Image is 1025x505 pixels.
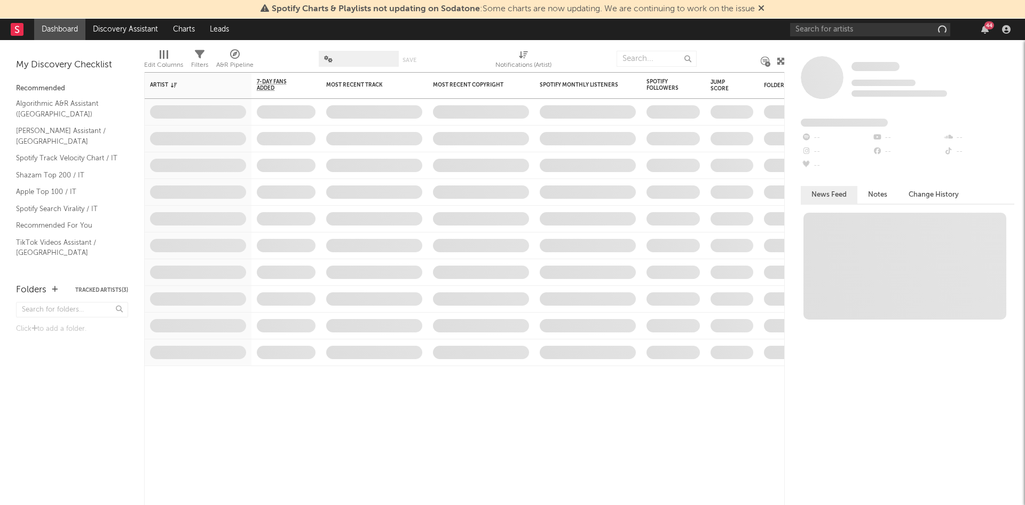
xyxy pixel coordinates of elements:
div: Folders [764,82,844,89]
a: Leads [202,19,236,40]
div: 44 [984,21,994,29]
div: -- [801,159,872,173]
div: -- [872,145,943,159]
div: -- [801,131,872,145]
a: Spotify Search Virality / IT [16,203,117,215]
a: Charts [165,19,202,40]
button: News Feed [801,186,857,204]
div: -- [943,131,1014,145]
input: Search for artists [790,23,950,36]
span: Dismiss [758,5,764,13]
button: 44 [981,25,989,34]
span: Tracking Since: [DATE] [851,80,916,86]
a: Dashboard [34,19,85,40]
div: Recommended [16,82,128,95]
div: Filters [191,45,208,76]
a: Shazam Top 200 / IT [16,169,117,181]
button: Save [403,57,416,63]
a: Some Artist [851,61,900,72]
div: Notifications (Artist) [495,45,551,76]
span: : Some charts are now updating. We are continuing to work on the issue [272,5,755,13]
input: Search for folders... [16,302,128,317]
div: -- [943,145,1014,159]
div: Spotify Followers [646,79,684,91]
div: Most Recent Copyright [433,82,513,88]
input: Search... [617,51,697,67]
span: 0 fans last week [851,90,947,97]
button: Change History [898,186,969,204]
a: Recommended For You [16,220,117,231]
span: Fans Added by Platform [801,119,888,127]
div: Click to add a folder. [16,323,128,336]
div: -- [801,145,872,159]
a: Apple Top 100 / IT [16,186,117,198]
span: Some Artist [851,62,900,71]
a: TikTok Sounds Assistant / [GEOGRAPHIC_DATA] [16,264,117,286]
a: Spotify Track Velocity Chart / IT [16,152,117,164]
span: 7-Day Fans Added [257,79,299,91]
a: TikTok Videos Assistant / [GEOGRAPHIC_DATA] [16,237,117,259]
div: Most Recent Track [326,82,406,88]
div: A&R Pipeline [216,59,254,72]
a: Discovery Assistant [85,19,165,40]
div: A&R Pipeline [216,45,254,76]
div: Artist [150,82,230,88]
button: Tracked Artists(3) [75,288,128,293]
a: Algorithmic A&R Assistant ([GEOGRAPHIC_DATA]) [16,98,117,120]
a: [PERSON_NAME] Assistant / [GEOGRAPHIC_DATA] [16,125,117,147]
div: My Discovery Checklist [16,59,128,72]
div: Folders [16,284,46,297]
span: Spotify Charts & Playlists not updating on Sodatone [272,5,480,13]
button: Notes [857,186,898,204]
div: Edit Columns [144,45,183,76]
div: Jump Score [711,79,737,92]
div: Notifications (Artist) [495,59,551,72]
div: Spotify Monthly Listeners [540,82,620,88]
div: Edit Columns [144,59,183,72]
div: Filters [191,59,208,72]
div: -- [872,131,943,145]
